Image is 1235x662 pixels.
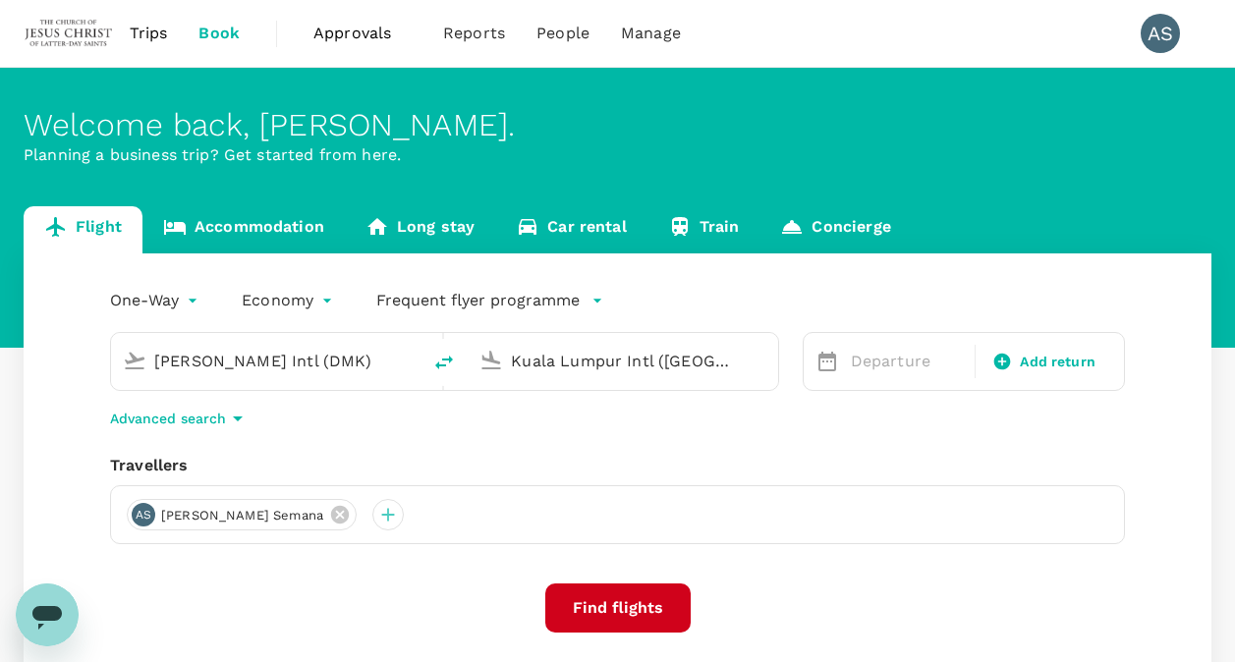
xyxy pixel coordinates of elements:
button: Open [407,359,411,362]
button: Frequent flyer programme [376,289,603,312]
span: [PERSON_NAME] Semana [149,506,335,525]
div: Travellers [110,454,1125,477]
input: Depart from [154,346,379,376]
div: AS [132,503,155,526]
iframe: Button to launch messaging window [16,583,79,646]
a: Concierge [759,206,911,253]
span: Book [198,22,240,45]
p: Planning a business trip? Get started from here. [24,143,1211,167]
span: Reports [443,22,505,45]
div: AS[PERSON_NAME] Semana [127,499,357,530]
a: Train [647,206,760,253]
span: Manage [621,22,681,45]
span: Approvals [313,22,412,45]
div: AS [1141,14,1180,53]
button: delete [421,339,468,386]
a: Long stay [345,206,495,253]
button: Find flights [545,583,691,633]
p: Departure [851,350,964,373]
div: Economy [242,285,337,316]
button: Advanced search [110,407,250,430]
a: Accommodation [142,206,345,253]
span: People [536,22,589,45]
div: Welcome back , [PERSON_NAME] . [24,107,1211,143]
a: Car rental [495,206,647,253]
div: One-Way [110,285,202,316]
input: Going to [511,346,736,376]
span: Add return [1020,352,1095,372]
a: Flight [24,206,142,253]
img: The Malaysian Church of Jesus Christ of Latter-day Saints [24,12,114,55]
span: Trips [130,22,168,45]
p: Advanced search [110,409,226,428]
p: Frequent flyer programme [376,289,580,312]
button: Open [764,359,768,362]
